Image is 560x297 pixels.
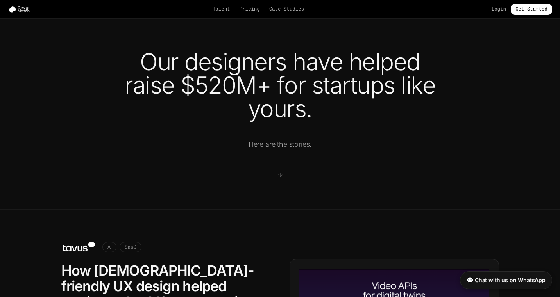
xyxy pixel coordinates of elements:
a: Pricing [240,6,260,12]
a: Get Started [511,4,552,15]
p: Here are the stories. [249,139,312,150]
a: 💬 Chat with us on WhatsApp [460,271,552,289]
img: Tavus [61,241,96,253]
a: Login [492,6,506,12]
span: SaaS [120,242,141,252]
h1: Our designers have helped raise $520M+ for startups like yours. [105,50,455,120]
a: Case Studies [269,6,304,12]
img: Design Match [8,5,34,13]
span: AI [102,242,117,252]
a: Talent [213,6,230,12]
